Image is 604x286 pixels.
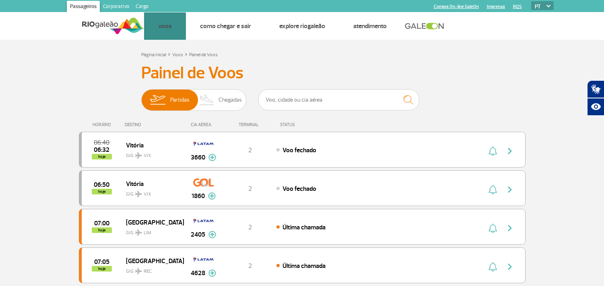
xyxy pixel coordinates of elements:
[505,262,515,272] img: seta-direita-painel-voo.svg
[208,270,216,277] img: mais-info-painel-voo.svg
[132,1,152,14] a: Cargo
[487,4,505,9] a: Imprensa
[248,146,252,154] span: 2
[189,52,218,58] a: Painel de Voos
[248,223,252,231] span: 2
[126,225,177,237] span: GIG
[126,178,177,189] span: Vitória
[144,229,151,237] span: LIM
[279,22,325,30] a: Explore RIOgaleão
[94,182,109,188] span: 2025-08-27 06:50:00
[144,152,151,159] span: VIX
[92,266,112,272] span: hoje
[67,1,100,14] a: Passageiros
[94,147,109,153] span: 2025-08-27 06:32:19
[195,90,219,110] img: slider-desembarque
[94,221,109,226] span: 2025-08-27 07:00:00
[276,122,342,127] div: STATUS
[192,191,205,201] span: 1860
[258,89,419,110] input: Voo, cidade ou cia aérea
[219,90,242,110] span: Chegadas
[126,140,177,150] span: Vitória
[505,146,515,156] img: seta-direita-painel-voo.svg
[185,49,188,59] a: >
[282,146,316,154] span: Voo fechado
[183,122,224,127] div: CIA AÉREA
[92,227,112,233] span: hoje
[168,49,171,59] a: >
[505,185,515,194] img: seta-direita-painel-voo.svg
[208,154,216,161] img: mais-info-painel-voo.svg
[126,255,177,266] span: [GEOGRAPHIC_DATA]
[144,268,152,275] span: REC
[224,122,276,127] div: TERMINAL
[489,185,497,194] img: sino-painel-voo.svg
[94,140,109,145] span: 2025-08-27 06:40:00
[587,80,604,98] button: Abrir tradutor de língua de sinais.
[100,1,132,14] a: Corporativo
[434,4,479,9] a: Compra On-line GaleOn
[282,185,316,193] span: Voo fechado
[81,122,125,127] div: HORÁRIO
[248,262,252,270] span: 2
[125,122,183,127] div: DESTINO
[191,268,205,278] span: 4628
[248,185,252,193] span: 2
[191,153,205,162] span: 3660
[126,148,177,159] span: GIG
[505,223,515,233] img: seta-direita-painel-voo.svg
[135,268,142,274] img: destiny_airplane.svg
[172,52,183,58] a: Voos
[126,264,177,275] span: GIG
[282,223,326,231] span: Última chamada
[208,231,216,238] img: mais-info-painel-voo.svg
[135,229,142,236] img: destiny_airplane.svg
[92,189,112,194] span: hoje
[126,217,177,227] span: [GEOGRAPHIC_DATA]
[208,192,216,200] img: mais-info-painel-voo.svg
[144,191,151,198] span: VIX
[587,98,604,116] button: Abrir recursos assistivos.
[489,262,497,272] img: sino-painel-voo.svg
[135,191,142,197] img: destiny_airplane.svg
[489,146,497,156] img: sino-painel-voo.svg
[513,4,522,9] a: RQS
[141,52,166,58] a: Página Inicial
[587,80,604,116] div: Plugin de acessibilidade da Hand Talk.
[200,22,251,30] a: Como chegar e sair
[92,154,112,159] span: hoje
[170,90,190,110] span: Partidas
[135,152,142,159] img: destiny_airplane.svg
[126,186,177,198] span: GIG
[94,259,109,265] span: 2025-08-27 07:05:00
[489,223,497,233] img: sino-painel-voo.svg
[145,90,170,110] img: slider-embarque
[282,262,326,270] span: Última chamada
[141,63,463,83] h3: Painel de Voos
[353,22,387,30] a: Atendimento
[158,22,172,30] a: Voos
[191,230,205,239] span: 2405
